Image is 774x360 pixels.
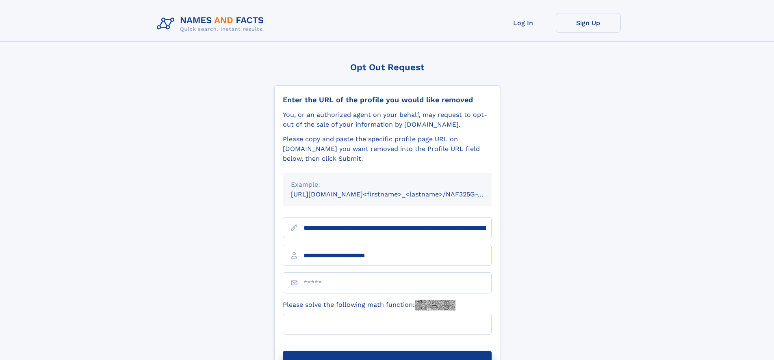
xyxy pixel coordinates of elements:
[556,13,621,33] a: Sign Up
[283,95,492,104] div: Enter the URL of the profile you would like removed
[283,134,492,164] div: Please copy and paste the specific profile page URL on [DOMAIN_NAME] you want removed into the Pr...
[491,13,556,33] a: Log In
[291,180,483,190] div: Example:
[283,110,492,129] div: You, or an authorized agent on your behalf, may request to opt-out of the sale of your informatio...
[291,190,507,198] small: [URL][DOMAIN_NAME]<firstname>_<lastname>/NAF325G-xxxxxxxx
[274,62,500,72] div: Opt Out Request
[283,300,455,310] label: Please solve the following math function:
[154,13,271,35] img: Logo Names and Facts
